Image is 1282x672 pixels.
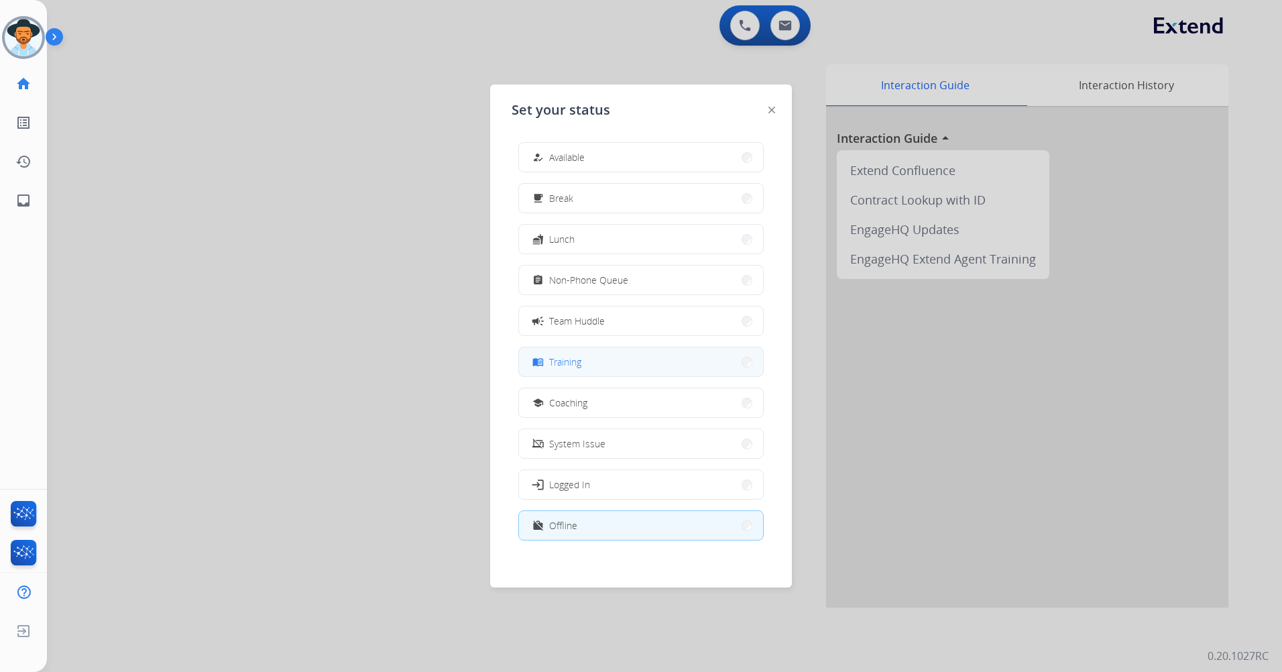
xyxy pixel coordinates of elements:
[532,152,544,163] mat-icon: how_to_reg
[519,184,763,213] button: Break
[549,518,577,533] span: Offline
[519,511,763,540] button: Offline
[519,266,763,294] button: Non-Phone Queue
[549,314,605,328] span: Team Huddle
[519,388,763,417] button: Coaching
[519,429,763,458] button: System Issue
[768,107,775,113] img: close-button
[15,192,32,209] mat-icon: inbox
[532,356,544,368] mat-icon: menu_book
[15,154,32,170] mat-icon: history
[549,437,605,451] span: System Issue
[532,397,544,408] mat-icon: school
[519,306,763,335] button: Team Huddle
[549,355,581,369] span: Training
[512,101,610,119] span: Set your status
[549,191,573,205] span: Break
[519,347,763,376] button: Training
[519,470,763,499] button: Logged In
[15,76,32,92] mat-icon: home
[532,520,544,531] mat-icon: work_off
[532,192,544,204] mat-icon: free_breakfast
[549,150,585,164] span: Available
[532,233,544,245] mat-icon: fastfood
[531,478,544,491] mat-icon: login
[549,478,590,492] span: Logged In
[532,438,544,449] mat-icon: phonelink_off
[549,273,628,287] span: Non-Phone Queue
[531,314,544,327] mat-icon: campaign
[1208,648,1269,664] p: 0.20.1027RC
[532,274,544,286] mat-icon: assignment
[549,396,587,410] span: Coaching
[5,19,42,56] img: avatar
[15,115,32,131] mat-icon: list_alt
[549,232,575,246] span: Lunch
[519,143,763,172] button: Available
[519,225,763,254] button: Lunch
